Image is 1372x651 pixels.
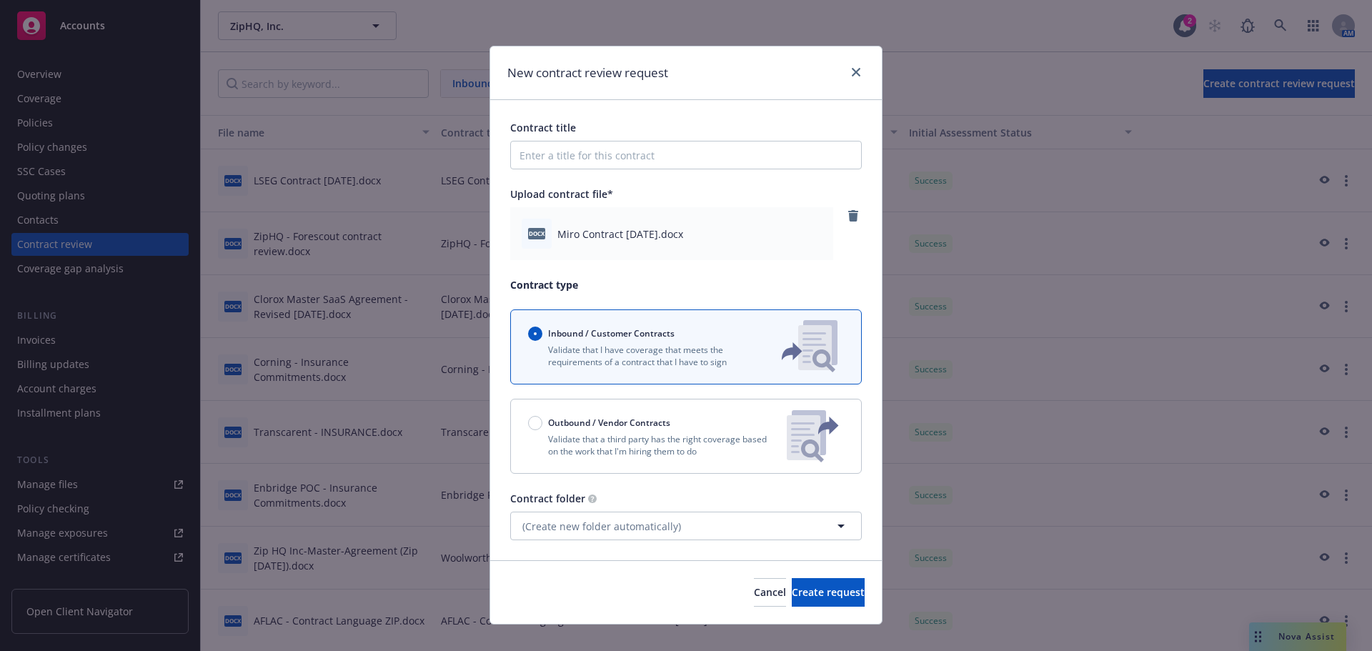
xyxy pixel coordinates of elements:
button: Create request [792,578,865,607]
span: Outbound / Vendor Contracts [548,417,670,429]
span: (Create new folder automatically) [522,519,681,534]
input: Enter a title for this contract [510,141,862,169]
span: Contract title [510,121,576,134]
span: docx [528,228,545,239]
span: Upload contract file* [510,187,613,201]
button: Inbound / Customer ContractsValidate that I have coverage that meets the requirements of a contra... [510,309,862,384]
h1: New contract review request [507,64,668,82]
button: (Create new folder automatically) [510,512,862,540]
button: Cancel [754,578,786,607]
a: close [847,64,865,81]
a: remove [845,207,862,224]
button: Outbound / Vendor ContractsValidate that a third party has the right coverage based on the work t... [510,399,862,474]
span: Contract folder [510,492,585,505]
input: Outbound / Vendor Contracts [528,416,542,430]
p: Contract type [510,277,862,292]
span: Miro Contract [DATE].docx [557,227,683,242]
input: Inbound / Customer Contracts [528,327,542,341]
p: Validate that I have coverage that meets the requirements of a contract that I have to sign [528,344,758,368]
span: Create request [792,585,865,599]
span: Cancel [754,585,786,599]
span: Inbound / Customer Contracts [548,327,675,339]
p: Validate that a third party has the right coverage based on the work that I'm hiring them to do [528,433,775,457]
